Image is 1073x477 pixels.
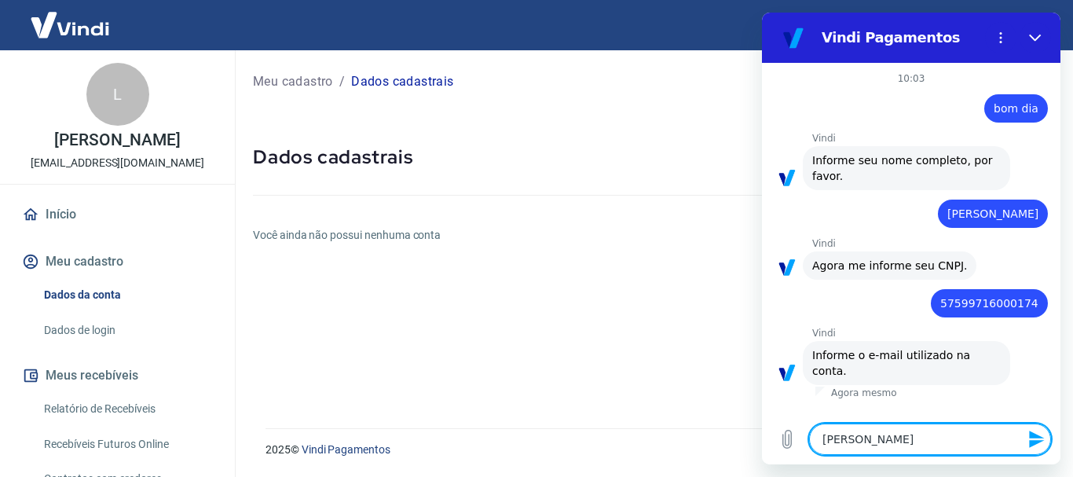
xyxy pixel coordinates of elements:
[253,72,333,91] a: Meu cadastro
[253,145,1054,170] h5: Dados cadastrais
[302,443,390,456] a: Vindi Pagamentos
[19,1,121,49] img: Vindi
[19,244,216,279] button: Meu cadastro
[31,155,204,171] p: [EMAIL_ADDRESS][DOMAIN_NAME]
[38,279,216,311] a: Dados da conta
[38,393,216,425] a: Relatório de Recebíveis
[762,13,1060,464] iframe: Janela de mensagens
[351,72,453,91] p: Dados cadastrais
[253,227,1054,244] h6: Você ainda não possui nenhuma conta
[339,72,345,91] p: /
[38,428,216,460] a: Recebíveis Futuros Online
[38,314,216,347] a: Dados de login
[998,11,1054,40] button: Sair
[54,132,180,149] p: [PERSON_NAME]
[86,63,149,126] div: L
[19,358,216,393] button: Meus recebíveis
[19,197,216,232] a: Início
[266,442,1035,458] p: 2025 ©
